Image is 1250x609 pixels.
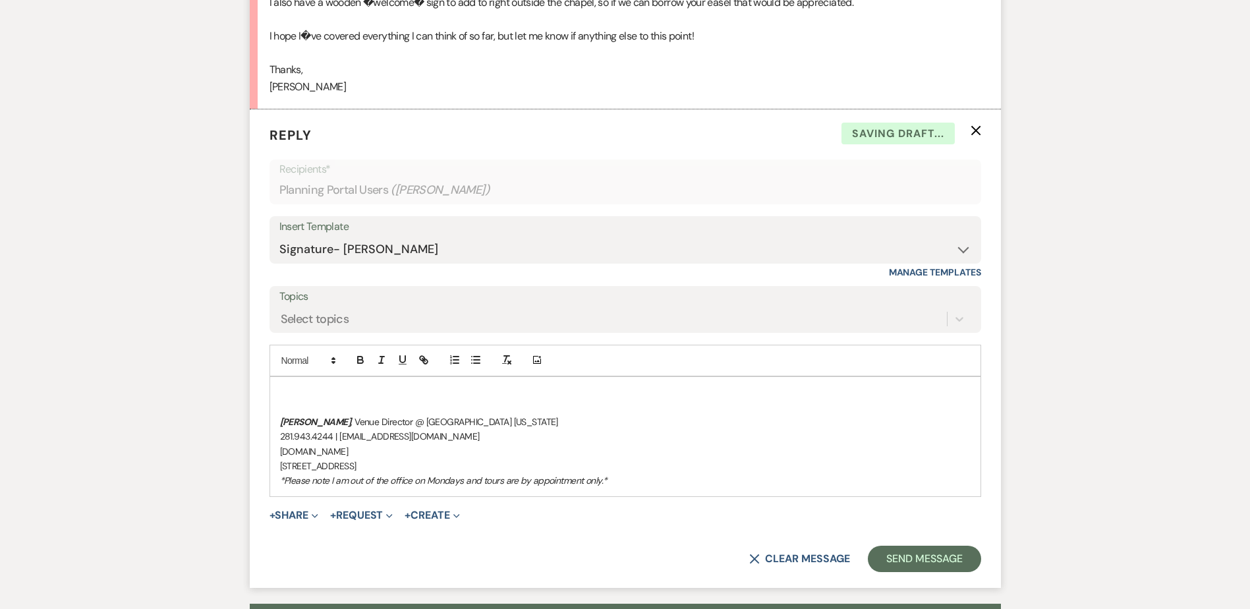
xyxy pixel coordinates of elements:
div: Select topics [281,310,349,328]
label: Topics [279,287,971,306]
span: + [405,510,411,521]
em: [PERSON_NAME] [280,416,351,428]
span: Saving draft... [841,123,955,145]
span: ( [PERSON_NAME] ) [391,181,490,199]
p: 281.943.4244 | [EMAIL_ADDRESS][DOMAIN_NAME] [280,429,971,444]
button: Clear message [749,554,849,564]
button: Send Message [868,546,980,572]
p: [DOMAIN_NAME] [280,444,971,459]
button: Create [405,510,459,521]
span: + [330,510,336,521]
div: Insert Template [279,217,971,237]
p: Recipients* [279,161,971,178]
button: Share [270,510,319,521]
em: *Please note I am out of the office on Mondays and tours are by appointment only.* [280,475,608,486]
button: Request [330,510,393,521]
a: Manage Templates [889,266,981,278]
div: Planning Portal Users [279,177,971,203]
p: [STREET_ADDRESS] [280,459,971,473]
span: + [270,510,275,521]
span: Reply [270,127,312,144]
p: , Venue Director @ [GEOGRAPHIC_DATA] [US_STATE] [280,415,971,429]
